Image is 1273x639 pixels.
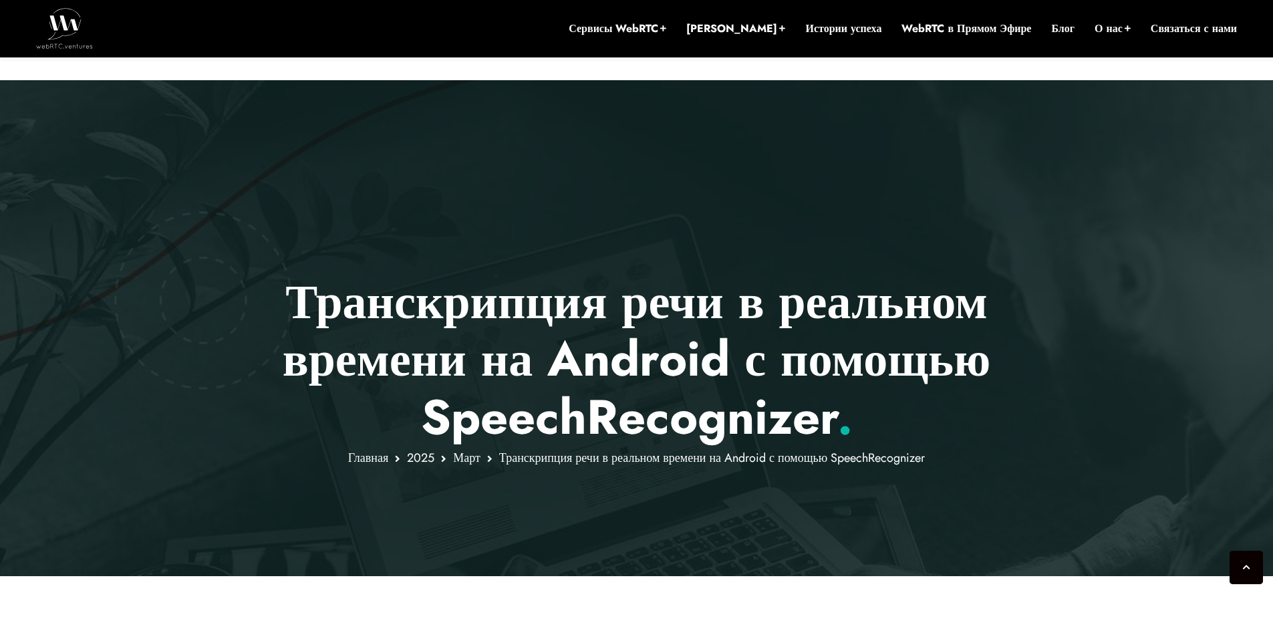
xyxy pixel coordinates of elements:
[1095,21,1123,36] ya-tr-span: О нас
[348,449,388,467] a: Главная
[901,21,1031,36] a: WebRTC в Прямом Эфире
[686,21,777,36] ya-tr-span: [PERSON_NAME]
[1151,21,1237,36] a: Связаться с нами
[283,267,990,452] ya-tr-span: Транскрипция речи в реальном времени на Android с помощью SpeechRecognizer
[407,449,434,467] a: 2025
[499,449,925,467] ya-tr-span: Транскрипция речи в реальном времени на Android с помощью SpeechRecognizer
[837,382,853,452] ya-tr-span: .
[569,21,666,36] a: Сервисы WebRTC
[453,449,480,467] a: Март
[1095,21,1131,36] a: О нас
[569,21,658,36] ya-tr-span: Сервисы WebRTC
[805,21,881,36] a: Истории успеха
[36,8,93,48] img: WebRTC.предприятия
[1051,21,1075,36] a: Блог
